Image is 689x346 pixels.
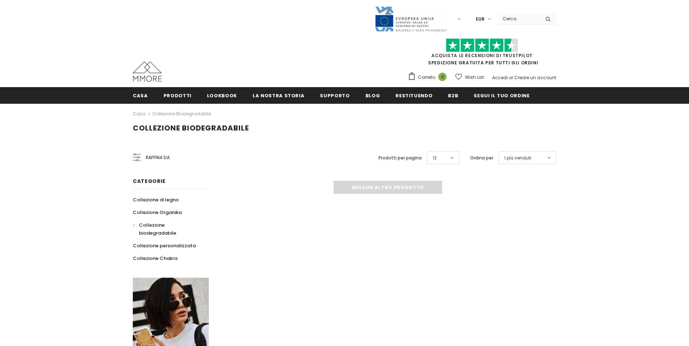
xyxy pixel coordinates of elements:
span: Segui il tuo ordine [474,92,529,99]
img: Fidati di Pilot Stars [446,38,518,52]
span: Collezione biodegradabile [139,222,176,236]
a: Collezione Chakra [133,252,177,265]
span: 12 [433,154,437,162]
span: Lookbook [207,92,237,99]
span: supporto [320,92,350,99]
a: B2B [448,87,458,103]
a: supporto [320,87,350,103]
label: Ordina per [470,154,493,162]
a: Accedi [492,74,508,81]
span: Collezione Organika [133,209,182,216]
a: Casa [133,110,145,118]
a: Acquista le recensioni di TrustPilot [431,52,533,59]
span: B2B [448,92,458,99]
a: Blog [365,87,380,103]
span: Restituendo [396,92,432,99]
span: Blog [365,92,380,99]
span: Collezione biodegradabile [133,123,249,133]
a: Wish List [455,71,484,84]
span: Carrello [418,74,435,81]
span: EUR [476,16,485,23]
a: Segui il tuo ordine [474,87,529,103]
span: I più venduti [504,154,531,162]
span: 0 [438,73,447,81]
a: Javni Razpis [375,16,447,22]
span: or [509,74,513,81]
img: Javni Razpis [375,6,447,32]
a: Collezione biodegradabile [152,111,211,117]
span: Collezione personalizzata [133,242,196,249]
span: Casa [133,92,148,99]
a: Restituendo [396,87,432,103]
a: Collezione Organika [133,206,182,219]
span: Collezione Chakra [133,255,177,262]
input: Search Site [498,13,540,24]
span: La nostra storia [253,92,304,99]
span: Prodotti [164,92,191,99]
span: Collezione di legno [133,196,179,203]
a: Carrello 0 [408,72,450,83]
a: Lookbook [207,87,237,103]
span: Raffina da [146,154,170,162]
span: Categorie [133,178,165,185]
a: Prodotti [164,87,191,103]
span: SPEDIZIONE GRATUITA PER TUTTI GLI ORDINI [408,42,556,66]
label: Prodotti per pagina [379,154,422,162]
a: Collezione personalizzata [133,239,196,252]
a: Casa [133,87,148,103]
a: Collezione biodegradabile [133,219,201,239]
span: Wish List [465,74,484,81]
a: La nostra storia [253,87,304,103]
a: Creare un account [514,74,556,81]
a: Collezione di legno [133,193,179,206]
img: Casi MMORE [133,61,162,82]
